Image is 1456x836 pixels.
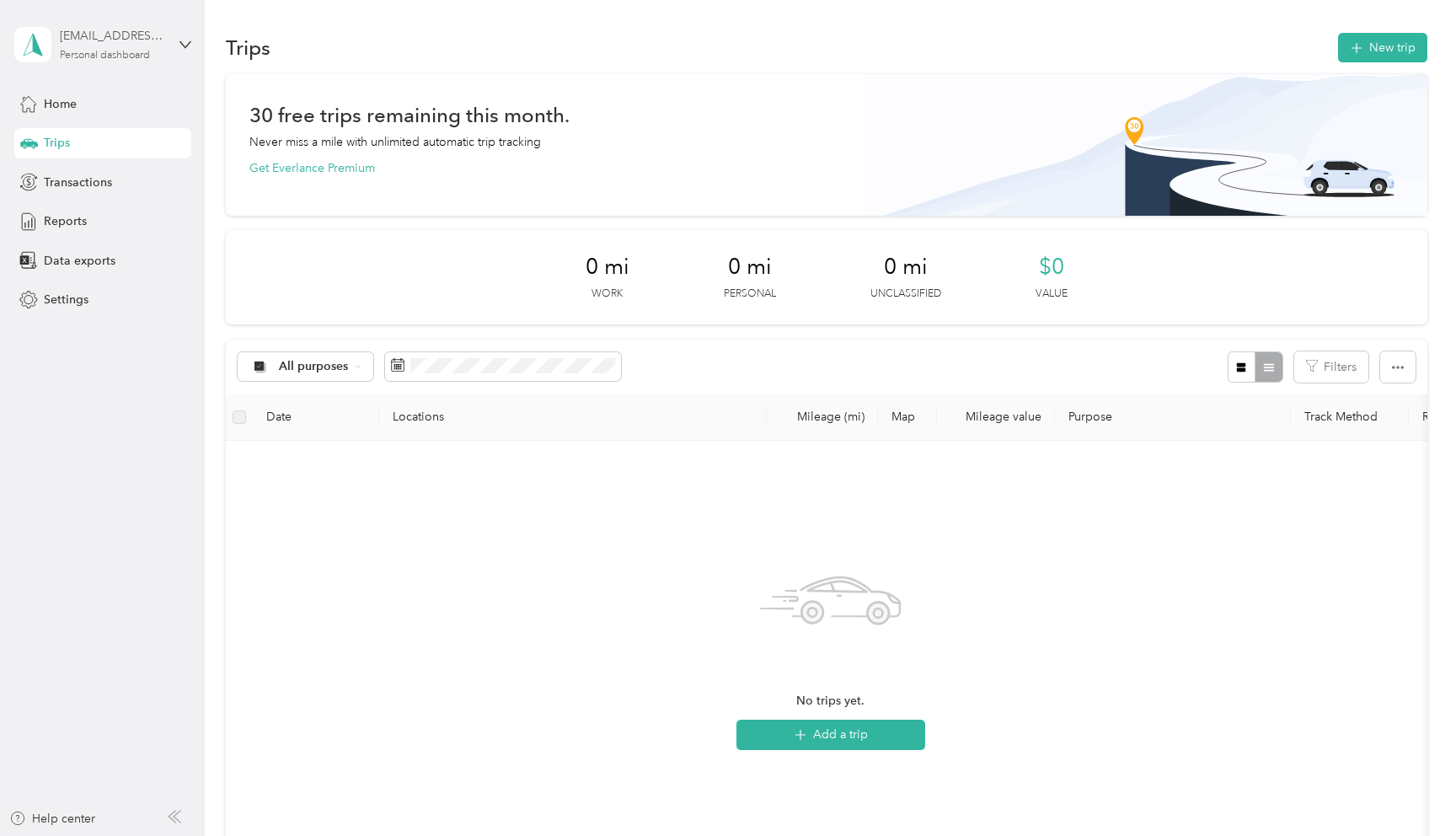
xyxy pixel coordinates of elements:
span: $0 [1039,254,1064,281]
th: Map [878,394,937,441]
th: Mileage (mi) [767,394,878,441]
th: Purpose [1055,394,1291,441]
span: Reports [44,212,87,230]
p: Value [1036,287,1068,302]
h1: 30 free trips remaining this month. [249,106,570,124]
p: Unclassified [870,287,941,302]
div: [EMAIL_ADDRESS][DOMAIN_NAME] [60,27,165,45]
span: Home [44,95,77,113]
span: 0 mi [884,254,928,281]
span: 0 mi [728,254,772,281]
p: Never miss a mile with unlimited automatic trip tracking [249,133,541,151]
p: Work [591,287,623,302]
iframe: Everlance-gr Chat Button Frame [1362,742,1456,836]
span: 0 mi [586,254,629,281]
span: Settings [44,291,88,308]
span: Data exports [44,252,115,270]
button: Help center [9,810,95,828]
div: Personal dashboard [60,51,150,61]
th: Track Method [1291,394,1409,441]
span: All purposes [279,361,349,372]
th: Mileage value [937,394,1055,441]
h1: Trips [226,39,270,56]
button: New trip [1338,33,1427,62]
img: Banner [864,74,1427,216]
span: Transactions [44,174,112,191]
button: Get Everlance Premium [249,159,375,177]
p: Personal [724,287,776,302]
span: Trips [44,134,70,152]
span: No trips yet. [796,692,864,710]
th: Locations [379,394,767,441]
button: Filters [1294,351,1368,383]
th: Date [253,394,379,441]
button: Add a trip [736,720,925,750]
